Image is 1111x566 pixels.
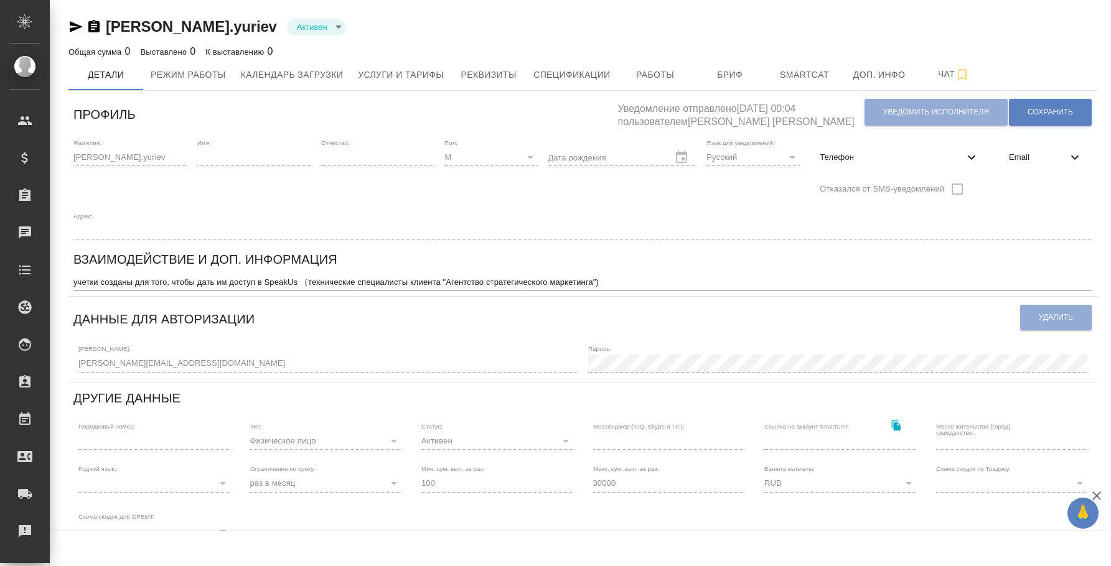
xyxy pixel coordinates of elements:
[999,144,1092,171] div: Email
[533,67,610,83] span: Спецификации
[321,139,350,146] label: Отчество:
[76,67,136,83] span: Детали
[588,346,611,352] label: Пароль:
[87,19,101,34] button: Скопировать ссылку
[68,44,131,59] div: 0
[73,249,337,269] h6: Взаимодействие и доп. информация
[1028,107,1073,118] span: Сохранить
[78,423,135,429] label: Порядковый номер:
[955,67,970,82] svg: Подписаться
[706,149,800,166] div: Русский
[593,466,659,472] label: Макс. сум. вып. за раз:
[78,346,131,352] label: [PERSON_NAME]:
[444,139,457,146] label: Пол:
[421,432,573,450] div: Активен
[141,44,196,59] div: 0
[924,67,984,82] span: Чат
[78,513,155,519] label: Схема скидок для GPEMT:
[68,19,83,34] button: Скопировать ссылку для ЯМессенджера
[700,67,760,83] span: Бриф
[250,432,402,450] div: Физическое лицо
[205,44,273,59] div: 0
[936,423,1050,435] label: Место жительства (город), гражданство:
[706,139,775,146] label: Язык для уведомлений:
[459,67,518,83] span: Реквизиты
[1067,498,1099,529] button: 🙏
[250,475,402,492] div: раз в месяц
[73,309,255,329] h6: Данные для авторизации
[764,466,815,472] label: Валюта выплаты:
[73,104,136,124] h6: Профиль
[241,67,344,83] span: Календарь загрузки
[593,423,685,429] label: Мессенджер (ICQ, Skype и т.п.):
[68,47,124,57] p: Общая сумма
[936,466,1011,472] label: Схема скидок по Традосу:
[250,423,262,429] label: Тип:
[626,67,685,83] span: Работы
[775,67,835,83] span: Smartcat
[205,47,267,57] p: К выставлению
[764,475,916,492] div: RUB
[810,144,989,171] div: Телефон
[197,139,211,146] label: Имя:
[820,183,944,195] span: Отказался от SMS-уведомлений
[106,18,277,35] a: [PERSON_NAME].yuriev
[141,47,190,57] p: Выставлено
[293,22,331,32] button: Активен
[1072,500,1094,526] span: 🙏
[617,96,863,129] h5: Уведомление отправлено [DATE] 00:04 пользователем [PERSON_NAME] [PERSON_NAME]
[73,277,1092,287] textarea: учетки созданы для того, чтобы дать им доступ в SpeakUs （технические специалисты клиента "Агентст...
[73,213,93,219] label: Адрес:
[884,413,909,438] button: Скопировать ссылку
[73,139,101,146] label: Фамилия:
[421,423,443,429] label: Статус:
[820,151,964,164] span: Телефон
[151,67,226,83] span: Режим работы
[287,19,346,35] div: Активен
[421,466,485,472] label: Мин. сум. вып. за раз:
[78,466,116,472] label: Родной язык:
[850,67,909,83] span: Доп. инфо
[250,466,316,472] label: Ограничение по сроку:
[73,388,180,408] h6: Другие данные
[1009,99,1092,126] button: Сохранить
[1009,151,1067,164] span: Email
[444,149,538,166] div: М
[358,67,444,83] span: Услуги и тарифы
[764,423,850,429] label: Ссылка на аккаунт SmartCAT:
